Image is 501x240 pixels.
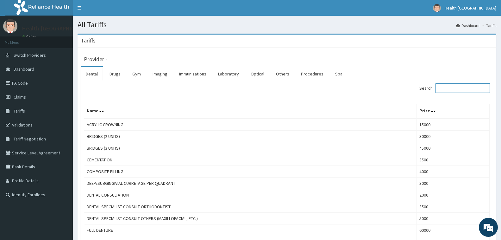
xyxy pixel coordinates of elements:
[84,189,417,201] td: DENTAL CONSULTATION
[84,201,417,213] td: DENTAL SPECIALIST CONSULT-ORTHODONTIST
[104,67,126,81] a: Drugs
[416,104,490,119] th: Price
[84,154,417,166] td: CEMENTATION
[147,67,172,81] a: Imaging
[3,19,17,33] img: User Image
[416,178,490,189] td: 3000
[416,131,490,142] td: 30000
[14,136,46,142] span: Tariff Negotiation
[480,23,496,28] li: Tariffs
[330,67,348,81] a: Spa
[14,108,25,114] span: Tariffs
[14,66,34,72] span: Dashboard
[416,142,490,154] td: 45000
[445,5,496,11] span: Health [GEOGRAPHIC_DATA]
[416,166,490,178] td: 4000
[213,67,244,81] a: Laboratory
[22,35,37,39] a: Online
[416,224,490,236] td: 60000
[84,166,417,178] td: COMPOSITE FILLING
[84,224,417,236] td: FULL DENTURE
[174,67,211,81] a: Immunizations
[416,213,490,224] td: 5000
[84,56,107,62] h3: Provider -
[14,94,26,100] span: Claims
[271,67,294,81] a: Others
[84,104,417,119] th: Name
[81,38,96,43] h3: Tariffs
[416,119,490,131] td: 15000
[14,52,46,58] span: Switch Providers
[456,23,479,28] a: Dashboard
[78,21,496,29] h1: All Tariffs
[416,189,490,201] td: 2000
[84,142,417,154] td: BRIDGES (3 UNITS)
[84,178,417,189] td: DEEP/SUBGINGIVIAL CURRETAGE PER QUADRANT
[416,154,490,166] td: 3500
[22,26,93,31] p: Health [GEOGRAPHIC_DATA]
[84,131,417,142] td: BRIDGES (2 UNITS)
[127,67,146,81] a: Gym
[84,119,417,131] td: ACRYLIC CROWNING
[419,83,490,93] label: Search:
[435,83,490,93] input: Search:
[246,67,269,81] a: Optical
[433,4,441,12] img: User Image
[416,201,490,213] td: 3500
[81,67,103,81] a: Dental
[84,213,417,224] td: DENTAL SPECIALIST CONSULT-OTHERS (MAXILLOFACIAL, ETC.)
[296,67,329,81] a: Procedures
